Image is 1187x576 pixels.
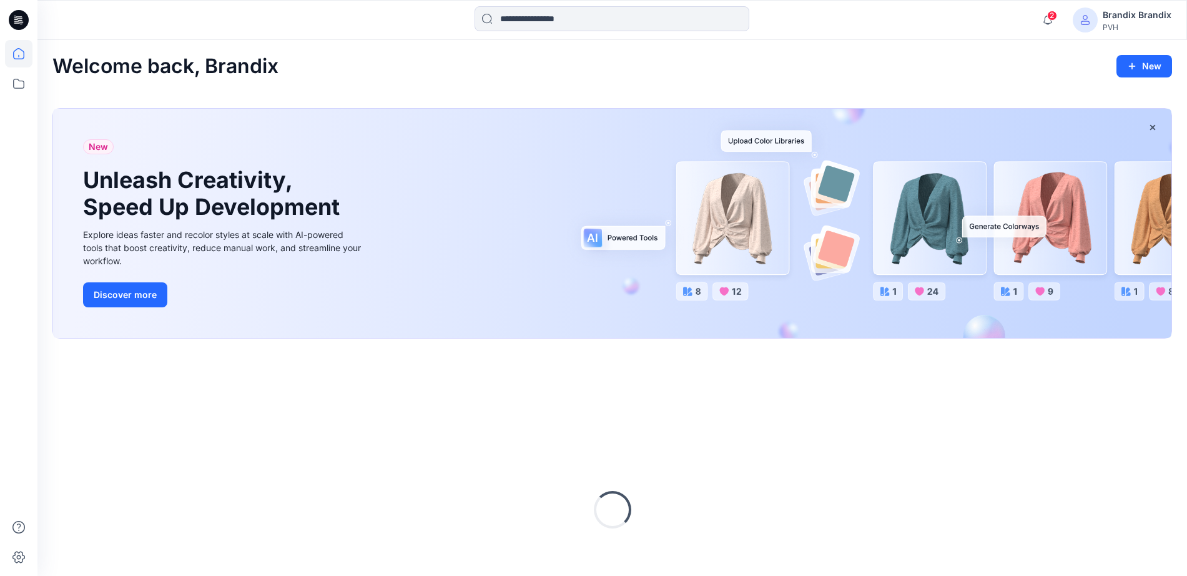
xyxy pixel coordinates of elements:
[89,139,108,154] span: New
[1047,11,1057,21] span: 2
[52,55,278,78] h2: Welcome back, Brandix
[83,167,345,221] h1: Unleash Creativity, Speed Up Development
[83,282,167,307] button: Discover more
[83,282,364,307] a: Discover more
[1103,22,1171,32] div: PVH
[1103,7,1171,22] div: Brandix Brandix
[1080,15,1090,25] svg: avatar
[1116,55,1172,77] button: New
[83,228,364,267] div: Explore ideas faster and recolor styles at scale with AI-powered tools that boost creativity, red...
